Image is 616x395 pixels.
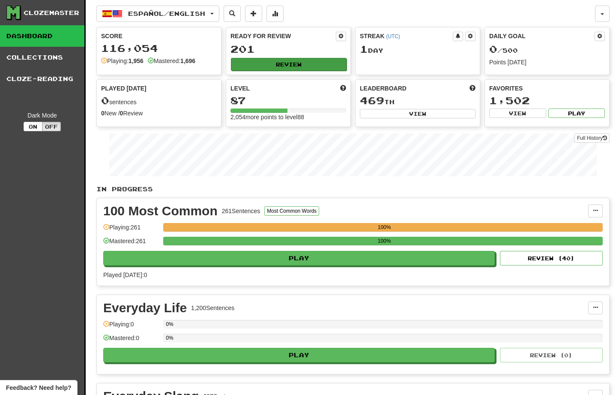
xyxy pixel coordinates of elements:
[264,206,319,216] button: Most Common Words
[500,348,603,362] button: Review (0)
[6,383,71,392] span: Open feedback widget
[222,207,260,215] div: 261 Sentences
[103,271,147,278] span: Played [DATE]: 0
[103,320,159,334] div: Playing: 0
[230,84,250,93] span: Level
[101,57,144,65] div: Playing:
[489,109,546,118] button: View
[245,6,262,22] button: Add sentence to collection
[230,32,336,40] div: Ready for Review
[230,113,346,121] div: 2,054 more points to level 88
[120,110,123,117] strong: 0
[101,110,105,117] strong: 0
[230,95,346,106] div: 87
[489,47,518,54] span: / 500
[360,95,475,106] div: th
[574,133,610,143] a: Full History
[340,84,346,93] span: Score more points to level up
[166,223,603,232] div: 100%
[6,111,78,120] div: Dark Mode
[103,223,159,237] div: Playing: 261
[360,43,368,55] span: 1
[103,251,495,265] button: Play
[101,32,217,40] div: Score
[101,94,109,106] span: 0
[24,122,42,131] button: On
[230,44,346,54] div: 201
[360,94,384,106] span: 469
[103,348,495,362] button: Play
[166,237,603,245] div: 100%
[42,122,61,131] button: Off
[103,334,159,348] div: Mastered: 0
[191,304,234,312] div: 1,200 Sentences
[101,84,147,93] span: Played [DATE]
[500,251,603,265] button: Review (40)
[548,109,605,118] button: Play
[231,58,347,71] button: Review
[103,237,159,251] div: Mastered: 261
[360,32,453,40] div: Streak
[489,58,605,66] div: Points [DATE]
[180,57,195,64] strong: 1,696
[96,6,219,22] button: Español/English
[148,57,195,65] div: Mastered:
[489,43,497,55] span: 0
[129,57,144,64] strong: 1,956
[103,302,187,314] div: Everyday Life
[224,6,241,22] button: Search sentences
[360,44,475,55] div: Day
[360,109,475,118] button: View
[489,95,605,106] div: 1,502
[489,32,595,41] div: Daily Goal
[360,84,407,93] span: Leaderboard
[96,185,610,193] p: In Progress
[469,84,475,93] span: This week in points, UTC
[128,10,205,17] span: Español / English
[489,84,605,93] div: Favorites
[24,9,79,17] div: Clozemaster
[101,109,217,118] div: New / Review
[103,205,218,217] div: 100 Most Common
[386,33,400,39] a: (UTC)
[266,6,284,22] button: More stats
[101,95,217,106] div: sentences
[101,43,217,54] div: 116,054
